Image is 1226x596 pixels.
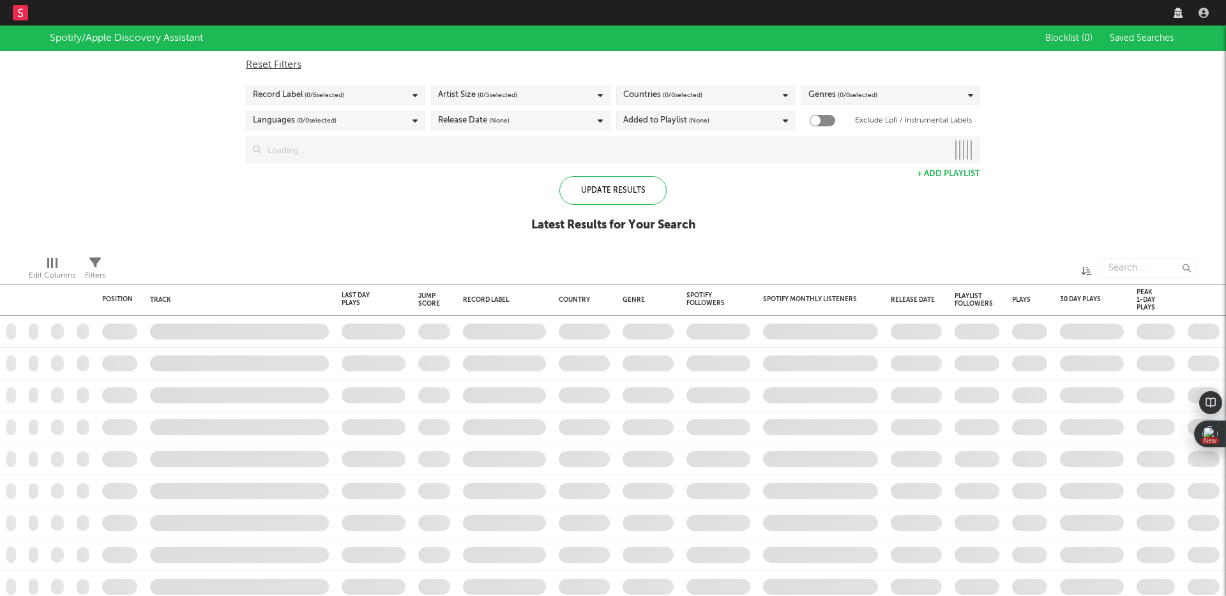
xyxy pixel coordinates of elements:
div: Release Date [891,296,935,304]
span: (None) [489,113,510,128]
div: Update Results [559,176,667,205]
span: ( 0 / 0 selected) [838,87,877,103]
div: Genres [808,87,877,103]
button: Saved Searches [1106,33,1176,43]
span: ( 0 / 0 selected) [663,87,702,103]
div: Spotify/Apple Discovery Assistant [50,31,203,46]
div: Peak 1-Day Plays [1137,288,1156,311]
span: ( 0 / 5 selected) [478,87,517,103]
span: Blocklist [1045,34,1093,43]
div: Artist Size [438,87,517,103]
div: Jump Score [418,292,440,308]
div: Last Day Plays [342,292,386,307]
span: Saved Searches [1110,34,1176,43]
div: Plays [1012,296,1031,304]
div: Country [559,296,603,304]
span: ( 0 ) [1082,34,1093,43]
input: Search... [1101,258,1197,278]
div: Edit Columns [29,268,75,283]
span: (None) [689,113,709,128]
div: Spotify Followers [686,292,731,307]
div: Filters [85,252,105,289]
div: Reset Filters [246,57,980,73]
div: Latest Results for Your Search [531,218,695,233]
div: Countries [623,87,702,103]
div: Playlist Followers [955,292,993,308]
div: Spotify Monthly Listeners [763,295,859,303]
div: Edit Columns [29,252,75,289]
div: Added to Playlist [623,113,709,128]
div: Release Date [438,113,510,128]
div: Position [102,295,133,303]
div: Genre [623,296,667,304]
div: Track [150,296,322,304]
input: Loading... [261,137,948,163]
label: Exclude Lofi / Instrumental Labels [855,113,972,128]
div: Record Label [463,296,540,304]
div: Languages [253,113,337,128]
div: Filters [85,268,105,283]
div: 30 Day Plays [1060,295,1105,303]
div: Record Label [253,87,344,103]
span: ( 0 / 0 selected) [297,113,337,128]
button: + Add Playlist [917,170,980,178]
span: ( 0 / 6 selected) [305,87,344,103]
